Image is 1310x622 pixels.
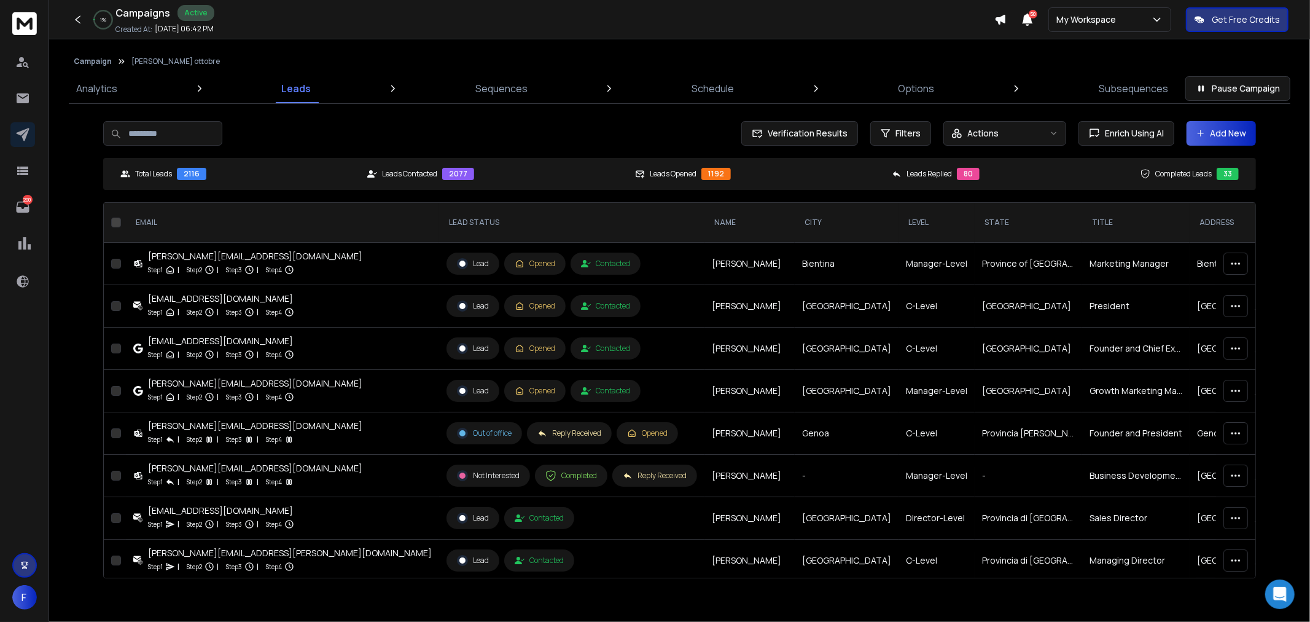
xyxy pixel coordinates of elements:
p: | [257,476,259,488]
p: | [217,561,219,573]
div: Lead [457,301,489,312]
td: [GEOGRAPHIC_DATA] [1190,328,1293,370]
p: Step 3 [226,306,242,318]
td: [GEOGRAPHIC_DATA] [1190,540,1293,582]
p: My Workspace [1056,14,1121,26]
div: Lead [457,343,489,354]
td: [PERSON_NAME] [704,455,795,497]
p: Step 1 [148,348,163,361]
td: C-Level [899,328,975,370]
p: Step 4 [266,348,282,361]
p: Step 2 [187,476,202,488]
p: | [177,561,179,573]
div: [PERSON_NAME][EMAIL_ADDRESS][DOMAIN_NAME] [148,377,362,390]
th: title [1082,203,1190,243]
div: [PERSON_NAME][EMAIL_ADDRESS][DOMAIN_NAME] [148,420,362,432]
button: F [12,585,37,610]
td: [GEOGRAPHIC_DATA] [1190,455,1293,497]
td: Provincia di [GEOGRAPHIC_DATA] [975,540,1082,582]
th: address [1190,203,1293,243]
p: | [217,433,219,446]
h1: Campaigns [115,6,170,20]
p: Subsequences [1099,81,1168,96]
td: Genoa [1190,412,1293,455]
div: Out of office [457,428,512,439]
div: Reply Received [623,471,687,481]
div: Opened [627,428,668,438]
td: C-Level [899,540,975,582]
a: Subsequences [1091,74,1175,103]
div: [EMAIL_ADDRESS][DOMAIN_NAME] [148,505,294,517]
p: | [217,306,219,318]
a: Schedule [684,74,741,103]
div: Active [177,5,214,21]
td: Founder and Chief Executive Officer [1082,328,1190,370]
span: Verification Results [763,127,848,140]
td: Founder and President [1082,412,1190,455]
p: | [257,561,259,573]
p: Step 4 [266,476,282,488]
p: | [257,264,259,276]
p: Step 3 [226,518,242,530]
td: [GEOGRAPHIC_DATA] [795,328,899,370]
button: Filters [870,121,931,146]
th: city [795,203,899,243]
td: [PERSON_NAME] [704,285,795,328]
p: Step 1 [148,264,163,276]
span: Enrich Using AI [1100,127,1164,140]
p: Step 3 [226,433,242,446]
p: [DATE] 06:42 PM [155,24,214,34]
td: Provincia [PERSON_NAME][GEOGRAPHIC_DATA] [975,412,1082,455]
td: [PERSON_NAME] [704,243,795,285]
span: Filters [895,127,921,140]
p: Leads Contacted [382,169,437,179]
p: Step 3 [226,561,242,573]
div: [PERSON_NAME][EMAIL_ADDRESS][DOMAIN_NAME] [148,250,362,262]
div: Contacted [515,556,564,565]
td: - [975,455,1082,497]
td: [GEOGRAPHIC_DATA] [795,285,899,328]
p: Created At: [115,25,152,34]
td: Director-Level [899,497,975,540]
td: Manager-Level [899,455,975,497]
div: 2077 [442,168,474,180]
td: [PERSON_NAME] [704,328,795,370]
div: Lead [457,555,489,566]
p: | [217,391,219,403]
p: Completed Leads [1155,169,1212,179]
div: Lead [457,385,489,396]
p: Analytics [76,81,117,96]
p: Sequences [475,81,528,96]
p: Step 1 [148,476,163,488]
td: [GEOGRAPHIC_DATA] [975,328,1082,370]
div: 1192 [701,168,731,180]
p: Step 2 [187,518,202,530]
div: [EMAIL_ADDRESS][DOMAIN_NAME] [148,293,294,305]
td: Growth Marketing Manager [1082,370,1190,412]
button: Campaign [74,57,112,66]
td: [GEOGRAPHIC_DATA] [975,370,1082,412]
td: [GEOGRAPHIC_DATA] [1190,497,1293,540]
td: Manager-Level [899,243,975,285]
td: [GEOGRAPHIC_DATA] [975,285,1082,328]
p: Actions [967,127,999,140]
td: [GEOGRAPHIC_DATA] [1190,285,1293,328]
td: [GEOGRAPHIC_DATA] [1190,370,1293,412]
p: | [257,348,259,361]
p: Get Free Credits [1212,14,1280,26]
p: Leads Replied [906,169,952,179]
p: Options [899,81,935,96]
p: | [177,306,179,318]
td: Bientina [1190,243,1293,285]
button: Enrich Using AI [1078,121,1174,146]
div: Contacted [515,513,564,523]
td: [PERSON_NAME] [704,497,795,540]
td: C-Level [899,285,975,328]
td: Manager-Level [899,370,975,412]
p: Step 2 [187,433,202,446]
p: Step 4 [266,391,282,403]
p: Step 1 [148,391,163,403]
div: 80 [957,168,980,180]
